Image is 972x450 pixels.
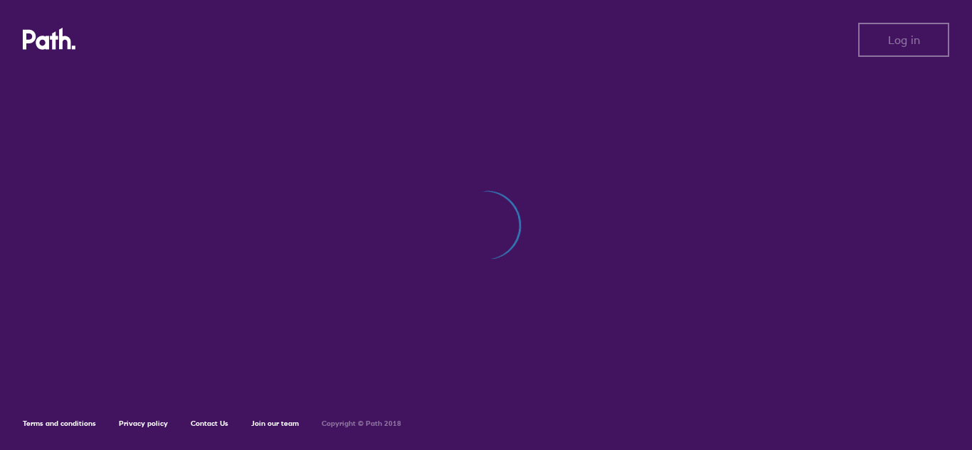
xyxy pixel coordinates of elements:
[251,419,299,428] a: Join our team
[322,419,401,428] h6: Copyright © Path 2018
[888,33,920,46] span: Log in
[858,23,949,57] button: Log in
[23,419,96,428] a: Terms and conditions
[119,419,168,428] a: Privacy policy
[191,419,228,428] a: Contact Us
